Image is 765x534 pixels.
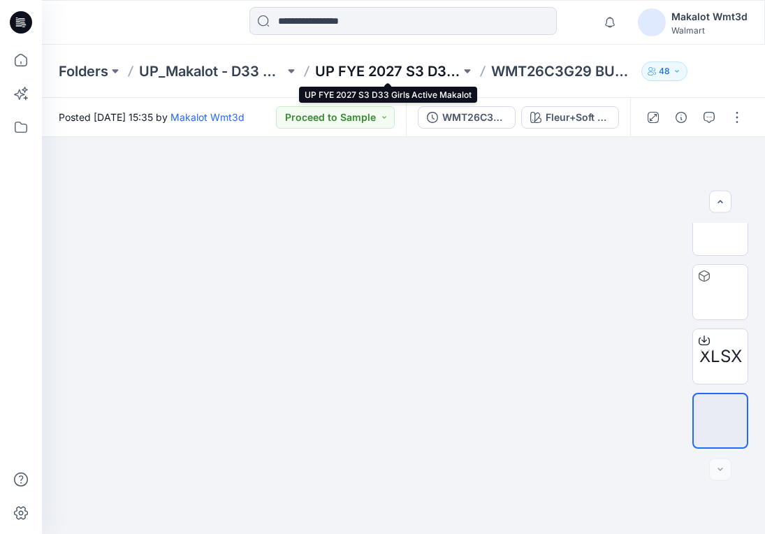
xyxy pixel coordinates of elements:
p: WMT26C3G29 BUTTERCORE DRESS [491,62,636,81]
button: Details [670,106,692,129]
img: avatar [638,8,666,36]
span: Posted [DATE] 15:35 by [59,110,245,124]
button: 48 [641,62,687,81]
div: Fleur+Soft Violet [546,110,610,125]
button: WMT26C3G29_ADM FULL_BUTTERCORE DRESS [418,106,516,129]
a: UP_Makalot - D33 Girls Active [139,62,284,81]
p: 48 [659,64,670,79]
div: Walmart [671,25,748,36]
span: XLSX [699,344,742,369]
a: UP FYE 2027 S3 D33 Girls Active Makalot [315,62,460,81]
button: Fleur+Soft Violet [521,106,619,129]
div: WMT26C3G29_ADM FULL_BUTTERCORE DRESS [442,110,507,125]
a: Folders [59,62,108,81]
a: Makalot Wmt3d [170,111,245,123]
div: Makalot Wmt3d [671,8,748,25]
